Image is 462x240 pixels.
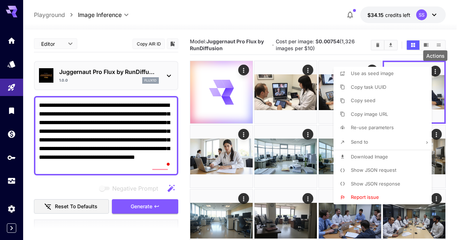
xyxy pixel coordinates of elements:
span: Show JSON request [351,167,396,173]
span: Copy seed [351,97,375,103]
span: Use as seed image [351,70,394,76]
div: Domain Overview [27,43,65,47]
img: logo_orange.svg [12,12,17,17]
span: Copy image URL [351,111,388,117]
img: website_grey.svg [12,19,17,25]
img: tab_keywords_by_traffic_grey.svg [72,42,78,48]
div: Keywords by Traffic [80,43,122,47]
div: Actions [423,51,448,61]
span: Show JSON response [351,181,400,187]
span: Send to [351,139,368,145]
span: Download Image [351,154,388,160]
span: Re-use parameters [351,125,394,130]
span: Report issue [351,194,379,200]
div: v 4.0.25 [20,12,35,17]
img: tab_domain_overview_orange.svg [19,42,25,48]
div: Domain: [URL] [19,19,51,25]
span: Copy task UUID [351,84,386,90]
